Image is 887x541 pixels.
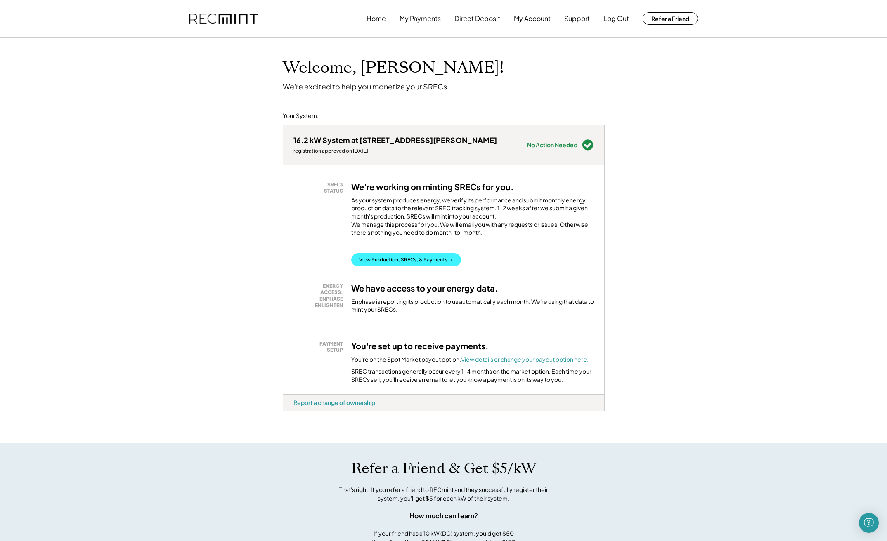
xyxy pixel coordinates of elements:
[409,511,478,521] div: How much can I earn?
[351,181,514,192] h3: We're working on minting SRECs for you.
[293,148,497,154] div: registration approved on [DATE]
[454,10,500,27] button: Direct Deposit
[351,283,498,294] h3: We have access to your energy data.
[859,513,879,533] div: Open Intercom Messenger
[351,298,594,314] div: Enphase is reporting its production to us automatically each month. We're using that data to mint...
[351,341,489,351] h3: You're set up to receive payments.
[367,10,386,27] button: Home
[564,10,590,27] button: Support
[351,460,536,477] h1: Refer a Friend & Get $5/kW
[514,10,551,27] button: My Account
[189,14,258,24] img: recmint-logotype%403x.png
[400,10,441,27] button: My Payments
[351,355,589,364] div: You're on the Spot Market payout option.
[603,10,629,27] button: Log Out
[293,399,375,406] div: Report a change of ownership
[283,58,504,78] h1: Welcome, [PERSON_NAME]!
[298,341,343,353] div: PAYMENT SETUP
[643,12,698,25] button: Refer a Friend
[283,112,319,120] div: Your System:
[293,135,497,145] div: 16.2 kW System at [STREET_ADDRESS][PERSON_NAME]
[298,283,343,308] div: ENERGY ACCESS: ENPHASE ENLIGHTEN
[283,82,449,91] div: We're excited to help you monetize your SRECs.
[527,142,577,148] div: No Action Needed
[330,485,557,503] div: That's right! If you refer a friend to RECmint and they successfully register their system, you'l...
[351,196,594,241] div: As your system produces energy, we verify its performance and submit monthly energy production da...
[351,253,461,266] button: View Production, SRECs, & Payments →
[283,411,311,414] div: tbwaijmx - VA Distributed
[461,355,589,363] a: View details or change your payout option here.
[298,181,343,194] div: SRECs STATUS
[351,367,594,383] div: SREC transactions generally occur every 1-4 months on the market option. Each time your SRECs sel...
